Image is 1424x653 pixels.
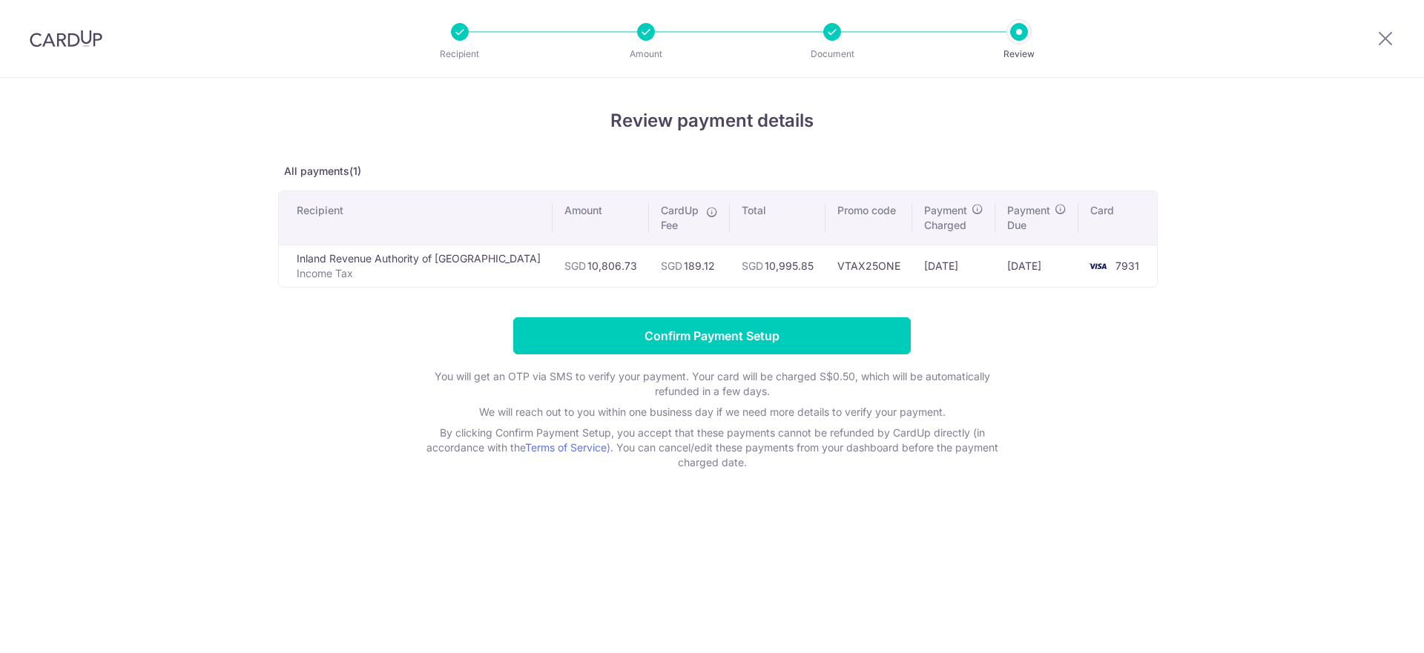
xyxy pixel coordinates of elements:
[1328,609,1409,646] iframe: Opens a widget where you can find more information
[278,164,1146,179] p: All payments(1)
[415,369,1009,399] p: You will get an OTP via SMS to verify your payment. Your card will be charged S$0.50, which will ...
[30,30,102,47] img: CardUp
[553,245,649,287] td: 10,806.73
[661,203,699,233] span: CardUp Fee
[564,259,586,272] span: SGD
[415,405,1009,420] p: We will reach out to you within one business day if we need more details to verify your payment.
[649,245,730,287] td: 189.12
[278,107,1146,134] h4: Review payment details
[279,191,553,245] th: Recipient
[415,425,1009,470] p: By clicking Confirm Payment Setup, you accept that these payments cannot be refunded by CardUp di...
[995,245,1078,287] td: [DATE]
[924,203,967,233] span: Payment Charged
[777,47,887,62] p: Document
[1078,191,1157,245] th: Card
[825,191,912,245] th: Promo code
[591,47,701,62] p: Amount
[661,259,682,272] span: SGD
[525,441,607,454] a: Terms of Service
[912,245,995,287] td: [DATE]
[1007,203,1050,233] span: Payment Due
[964,47,1074,62] p: Review
[513,317,911,354] input: Confirm Payment Setup
[742,259,763,272] span: SGD
[1115,259,1139,272] span: 7931
[1083,257,1112,275] img: <span class="translation_missing" title="translation missing: en.account_steps.new_confirm_form.b...
[730,245,825,287] td: 10,995.85
[297,266,541,281] p: Income Tax
[405,47,515,62] p: Recipient
[279,245,553,287] td: Inland Revenue Authority of [GEOGRAPHIC_DATA]
[553,191,649,245] th: Amount
[730,191,825,245] th: Total
[825,245,912,287] td: VTAX25ONE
